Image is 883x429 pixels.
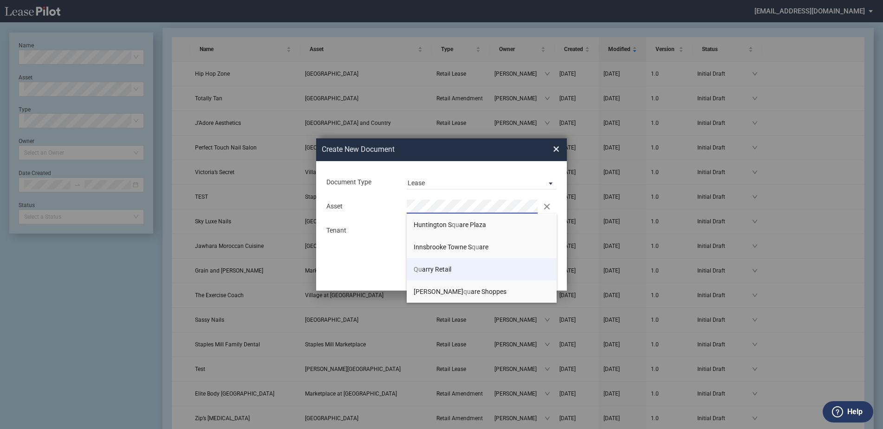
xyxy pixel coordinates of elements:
[414,288,506,295] span: [PERSON_NAME] are Shoppes
[553,142,559,157] span: ×
[316,138,567,291] md-dialog: Create New ...
[407,214,557,236] li: Huntington Square Plaza
[322,144,519,155] h2: Create New Document
[321,226,401,235] div: Tenant
[414,221,486,228] span: Huntington S are Plaza
[407,175,557,189] md-select: Document Type: Lease
[472,243,479,251] span: qu
[463,288,471,295] span: qu
[414,243,488,251] span: Innsbrooke Towne S are
[407,236,557,258] li: Innsbrooke Towne Square
[321,178,401,187] div: Document Type
[847,406,863,418] label: Help
[407,280,557,303] li: [PERSON_NAME]quare Shoppes
[407,258,557,280] li: Quarry Retail
[408,179,425,187] div: Lease
[414,266,451,273] span: arry Retail
[452,221,459,228] span: qu
[414,266,422,273] span: Qu
[321,202,401,211] div: Asset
